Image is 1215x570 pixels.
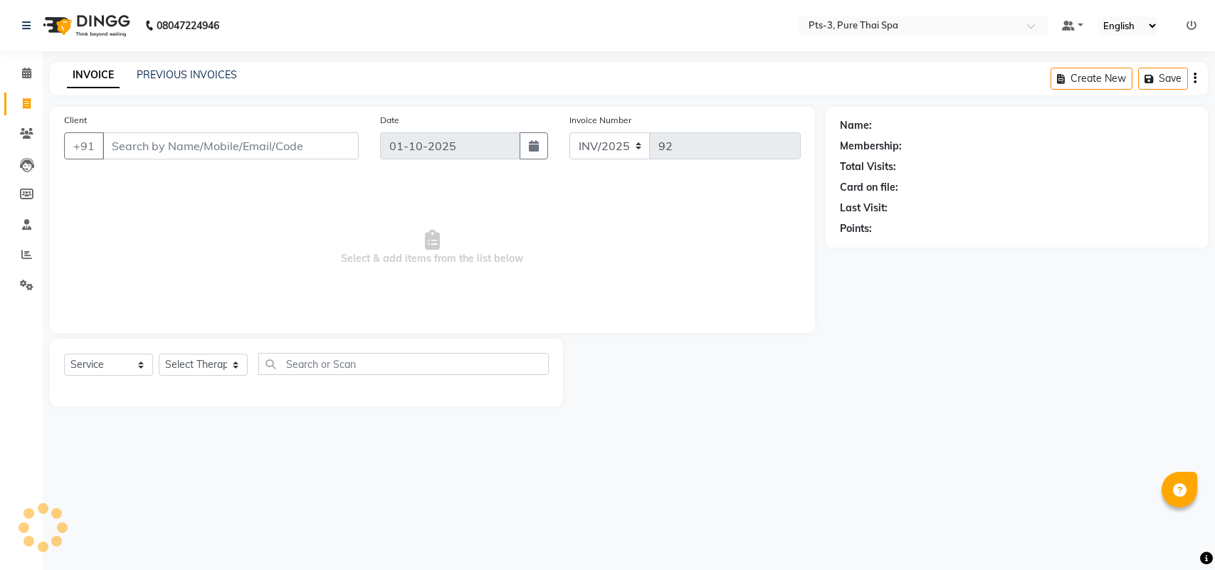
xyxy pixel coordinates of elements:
[258,353,549,375] input: Search or Scan
[840,180,898,195] div: Card on file:
[1138,68,1188,90] button: Save
[36,6,134,46] img: logo
[840,118,872,133] div: Name:
[64,114,87,127] label: Client
[67,63,120,88] a: INVOICE
[64,176,801,319] span: Select & add items from the list below
[102,132,359,159] input: Search by Name/Mobile/Email/Code
[840,201,888,216] div: Last Visit:
[380,114,399,127] label: Date
[840,221,872,236] div: Points:
[569,114,631,127] label: Invoice Number
[840,139,902,154] div: Membership:
[64,132,104,159] button: +91
[137,68,237,81] a: PREVIOUS INVOICES
[840,159,896,174] div: Total Visits:
[157,6,219,46] b: 08047224946
[1051,68,1132,90] button: Create New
